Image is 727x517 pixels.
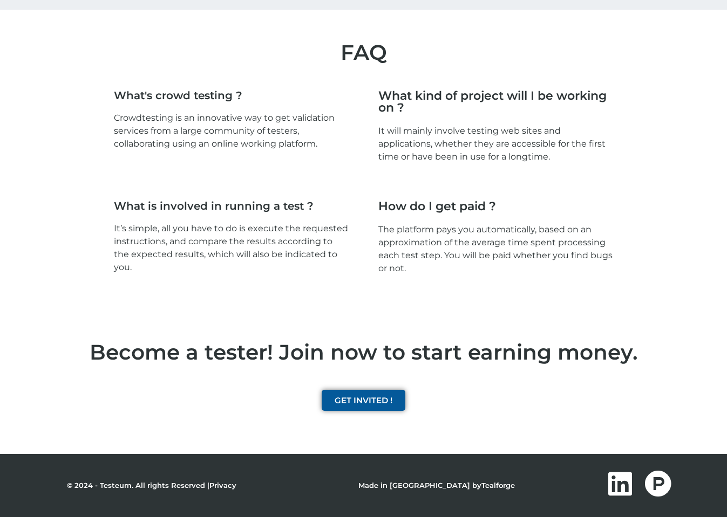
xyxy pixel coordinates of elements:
a: Tealforge [481,481,515,490]
h2: What kind of project will I be working on ? [378,90,614,114]
h3: FAQ [56,42,671,63]
h3: What is involved in running a test ? [114,201,349,211]
h2: How do I get paid ? [378,201,496,212]
a: GET INVITED ! [322,390,405,411]
h2: Become a tester! Join now to start earning money. [56,342,671,363]
h3: What's crowd testing ? [114,90,349,101]
p: It’s simple, all you have to do is execute the requested instructions, and compare the results ac... [114,222,349,274]
p: It will mainly involve testing web sites and applications, whether they are accessible for the fi... [378,125,614,163]
p: Made in [GEOGRAPHIC_DATA] by [358,482,515,489]
a: Privacy [209,481,236,490]
p: Crowdtesting is an innovative way to get validation services from a large community of testers, c... [114,112,349,150]
p: © 2024 - Testeum. All rights Reserved | [67,482,236,489]
p: The platform pays you automatically, based on an approximation of the average time spent processi... [378,223,614,275]
span: GET INVITED ! [335,396,392,404]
